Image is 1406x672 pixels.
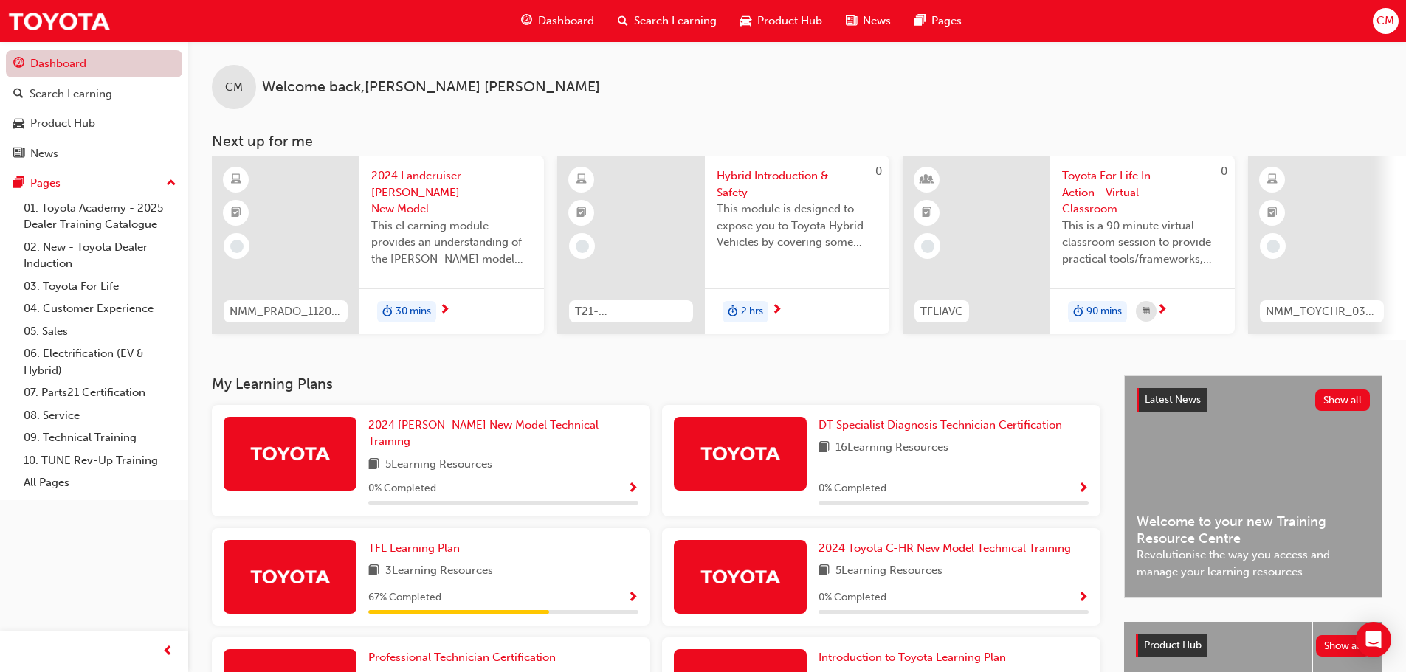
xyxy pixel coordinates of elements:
span: book-icon [368,456,379,474]
a: news-iconNews [834,6,903,36]
span: next-icon [1157,304,1168,317]
span: 0 % Completed [368,480,436,497]
span: 0 [1221,164,1227,178]
span: booktick-icon [922,204,932,223]
button: Pages [6,170,182,197]
span: car-icon [13,117,24,131]
span: 2024 Toyota C-HR New Model Technical Training [819,541,1071,555]
span: This module is designed to expose you to Toyota Hybrid Vehicles by covering some history of the H... [717,201,878,251]
button: Show Progress [627,479,638,498]
a: NMM_PRADO_112024_MODULE_12024 Landcruiser [PERSON_NAME] New Model Mechanisms - Model Outline 1Thi... [212,156,544,334]
button: Show Progress [627,589,638,607]
span: duration-icon [382,302,393,322]
a: Latest NewsShow allWelcome to your new Training Resource CentreRevolutionise the way you access a... [1124,375,1382,598]
span: 30 mins [396,303,431,320]
a: Search Learning [6,80,182,108]
div: Open Intercom Messenger [1356,622,1391,657]
img: Trak [249,564,331,589]
span: TFLIAVC [920,303,963,320]
span: DT Specialist Diagnosis Technician Certification [819,418,1062,432]
button: DashboardSearch LearningProduct HubNews [6,47,182,170]
span: next-icon [771,304,782,317]
div: News [30,145,58,162]
span: 16 Learning Resources [835,439,948,457]
a: DT Specialist Diagnosis Technician Certification [819,417,1068,434]
span: prev-icon [162,642,173,661]
a: 0TFLIAVCToyota For Life In Action - Virtual ClassroomThis is a 90 minute virtual classroom sessio... [903,156,1235,334]
span: Search Learning [634,13,717,30]
a: News [6,140,182,167]
span: Hybrid Introduction & Safety [717,167,878,201]
span: guage-icon [13,58,24,71]
span: learningRecordVerb_NONE-icon [576,240,589,253]
span: booktick-icon [1267,204,1278,223]
span: duration-icon [1073,302,1083,322]
span: search-icon [13,88,24,101]
span: booktick-icon [231,204,241,223]
span: Pages [931,13,962,30]
span: Dashboard [538,13,594,30]
a: 03. Toyota For Life [18,275,182,298]
span: book-icon [819,439,830,457]
span: 90 mins [1086,303,1122,320]
span: This is a 90 minute virtual classroom session to provide practical tools/frameworks, behaviours a... [1062,218,1223,268]
span: NMM_TOYCHR_032024_MODULE_1 [1266,303,1378,320]
span: learningResourceType_ELEARNING-icon [576,170,587,190]
span: pages-icon [13,177,24,190]
span: 5 Learning Resources [835,562,942,581]
span: 2024 Landcruiser [PERSON_NAME] New Model Mechanisms - Model Outline 1 [371,167,532,218]
span: news-icon [846,12,857,30]
a: 0T21-FOD_HVIS_PREREQHybrid Introduction & SafetyThis module is designed to expose you to Toyota H... [557,156,889,334]
span: Show Progress [1078,592,1089,605]
a: Product Hub [6,110,182,137]
span: Show Progress [627,482,638,496]
span: CM [1376,13,1394,30]
span: 67 % Completed [368,589,441,606]
span: learningResourceType_INSTRUCTOR_LED-icon [922,170,932,190]
span: Revolutionise the way you access and manage your learning resources. [1137,547,1370,580]
span: search-icon [618,12,628,30]
span: guage-icon [521,12,532,30]
a: 02. New - Toyota Dealer Induction [18,236,182,275]
span: Toyota For Life In Action - Virtual Classroom [1062,167,1223,218]
span: 0 % Completed [819,480,886,497]
span: duration-icon [728,302,738,322]
h3: Next up for me [188,133,1406,150]
span: book-icon [819,562,830,581]
span: learningRecordVerb_NONE-icon [921,240,934,253]
span: 0 % Completed [819,589,886,606]
span: learningResourceType_ELEARNING-icon [231,170,241,190]
span: Product Hub [1144,639,1202,651]
a: car-iconProduct Hub [728,6,834,36]
span: Show Progress [1078,482,1089,496]
a: 2024 Toyota C-HR New Model Technical Training [819,540,1077,557]
span: Latest News [1145,393,1201,406]
span: learningRecordVerb_NONE-icon [230,240,244,253]
h3: My Learning Plans [212,375,1100,392]
a: TFL Learning Plan [368,540,466,557]
a: guage-iconDashboard [509,6,606,36]
a: 07. Parts21 Certification [18,381,182,404]
span: pages-icon [914,12,926,30]
span: 2 hrs [741,303,763,320]
a: 04. Customer Experience [18,297,182,320]
span: book-icon [368,562,379,581]
a: Dashboard [6,50,182,77]
span: learningResourceType_ELEARNING-icon [1267,170,1278,190]
span: Product Hub [757,13,822,30]
span: 2024 [PERSON_NAME] New Model Technical Training [368,418,599,448]
span: next-icon [439,304,450,317]
button: Show all [1315,389,1371,411]
a: Latest NewsShow all [1137,388,1370,412]
span: car-icon [740,12,751,30]
div: Pages [30,175,61,192]
span: Welcome to your new Training Resource Centre [1137,513,1370,547]
span: Welcome back , [PERSON_NAME] [PERSON_NAME] [262,79,600,96]
span: This eLearning module provides an understanding of the [PERSON_NAME] model line-up and its Katash... [371,218,532,268]
a: 01. Toyota Academy - 2025 Dealer Training Catalogue [18,197,182,236]
a: Introduction to Toyota Learning Plan [819,649,1012,666]
span: Show Progress [627,592,638,605]
a: Trak [7,4,111,38]
span: news-icon [13,148,24,161]
a: 06. Electrification (EV & Hybrid) [18,342,182,381]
